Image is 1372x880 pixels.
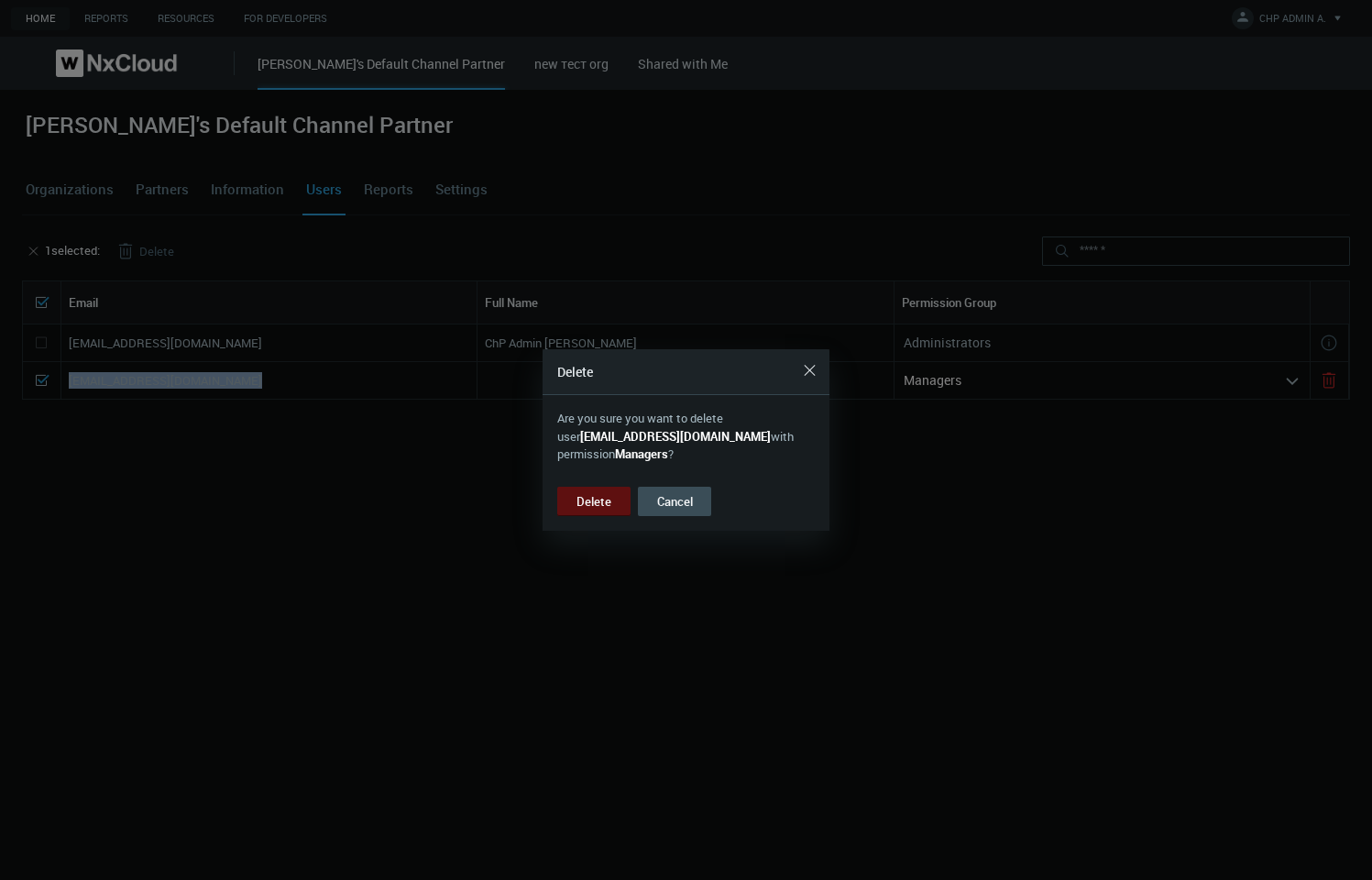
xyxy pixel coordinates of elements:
span: [EMAIL_ADDRESS][DOMAIN_NAME] [580,428,771,445]
span: Cancel [657,493,693,510]
button: Cancel [638,487,711,516]
p: Are you sure you want to delete user with permission ? [557,410,815,464]
span: Managers [615,445,668,462]
button: Delete [557,487,631,516]
button: Close [795,356,824,385]
span: Delete [557,363,593,380]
